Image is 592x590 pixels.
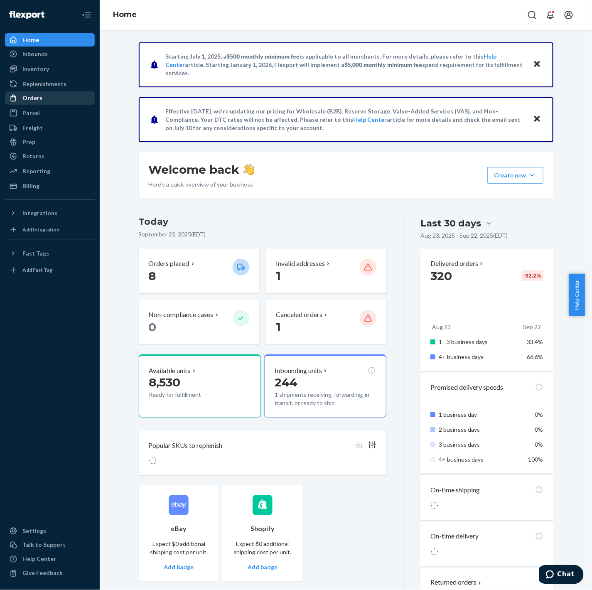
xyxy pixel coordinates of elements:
div: Settings [22,527,46,535]
span: Help Center [569,274,585,316]
a: Prep [5,135,95,149]
span: 33.4% [527,338,543,345]
a: Billing [5,179,95,193]
button: Open account menu [560,7,577,23]
p: 1 - 3 business days [439,338,521,346]
button: Open notifications [542,7,559,23]
span: 8,530 [149,375,181,389]
a: Reporting [5,165,95,178]
p: 1 business day [439,411,521,419]
span: 244 [275,375,297,389]
p: September 22, 2025 ( EDT ) [139,230,387,238]
div: Give Feedback [22,569,63,578]
img: Flexport logo [9,11,44,19]
button: Inbounding units2441 shipments receiving, forwarding, in transit, or ready to ship [264,354,386,418]
p: Starting July 1, 2025, a is applicable to all merchants. For more details, please refer to this a... [166,52,525,77]
a: Add Fast Tag [5,263,95,277]
div: Inbounds [22,50,48,58]
h1: Welcome back [149,162,255,177]
div: Help Center [22,555,56,563]
div: Parcel [22,109,40,117]
span: 0% [535,441,543,448]
div: Billing [22,182,39,190]
button: Canceled orders 1 [266,300,386,344]
p: Aug 23, 2025 - Sep 22, 2025 ( EDT ) [420,231,508,240]
button: Integrations [5,206,95,220]
p: 4+ business days [439,353,521,361]
span: 66.6% [527,353,543,360]
a: Freight [5,121,95,135]
div: Orders [22,94,42,102]
div: Talk to Support [22,541,66,549]
button: Add badge [248,563,278,572]
p: eBay [171,524,187,533]
a: Replenishments [5,77,95,91]
a: Inventory [5,62,95,76]
a: Help Center [354,116,387,123]
h3: Today [139,215,387,229]
a: Home [5,33,95,47]
p: Expect $0 additional shipping cost per unit. [232,540,293,557]
p: Delivered orders [430,259,485,268]
button: Orders placed 8 [139,249,259,293]
button: Returned orders [430,578,483,588]
ol: breadcrumbs [106,3,143,27]
p: Shopify [251,524,275,533]
button: Available units8,530Ready for fulfillment [139,354,261,418]
div: Inventory [22,65,49,73]
span: 100% [528,456,543,463]
button: Close [532,113,543,125]
span: $5,000 monthly minimum fee [345,61,423,68]
span: 0% [535,426,543,433]
iframe: Opens a widget where you can chat to one of our agents [539,565,584,586]
span: 1 [276,320,281,334]
p: On-time shipping [430,485,480,495]
span: 8 [149,269,156,283]
div: Freight [22,124,43,132]
a: Inbounds [5,47,95,61]
div: Reporting [22,167,50,175]
button: Close [532,59,543,71]
button: Create new [487,167,543,184]
button: Fast Tags [5,247,95,260]
button: Non-compliance cases 0 [139,300,259,344]
div: -32.2 % [522,270,543,281]
span: 0 [149,320,157,334]
p: Non-compliance cases [149,310,214,320]
p: Available units [149,366,191,376]
p: On-time delivery [430,532,479,541]
div: Prep [22,138,35,146]
button: Close Navigation [78,7,95,23]
span: $500 monthly minimum fee [227,53,300,60]
div: Home [22,36,39,44]
p: Here’s a quick overview of your business [149,180,255,189]
button: Add badge [164,563,194,572]
p: 4+ business days [439,455,521,464]
div: Last 30 days [420,217,481,230]
p: Expect $0 additional shipping cost per unit. [149,540,209,557]
a: Add Integration [5,223,95,236]
a: Settings [5,524,95,538]
div: Returns [22,152,44,160]
a: Parcel [5,106,95,120]
img: hand-wave emoji [243,164,255,175]
div: Replenishments [22,80,66,88]
p: Orders placed [149,259,189,268]
button: Open Search Box [524,7,540,23]
button: Give Feedback [5,567,95,580]
button: Talk to Support [5,538,95,552]
p: Invalid addresses [276,259,325,268]
p: Canceled orders [276,310,322,320]
p: Aug 23 [432,323,451,331]
p: Promised delivery speeds [430,383,503,392]
p: Ready for fulfillment [149,391,226,399]
p: Inbounding units [275,366,322,376]
p: Popular SKUs to replenish [149,441,223,450]
p: 3 business days [439,440,521,449]
p: Sep 22 [523,323,541,331]
p: 1 shipments receiving, forwarding, in transit, or ready to ship [275,391,376,407]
